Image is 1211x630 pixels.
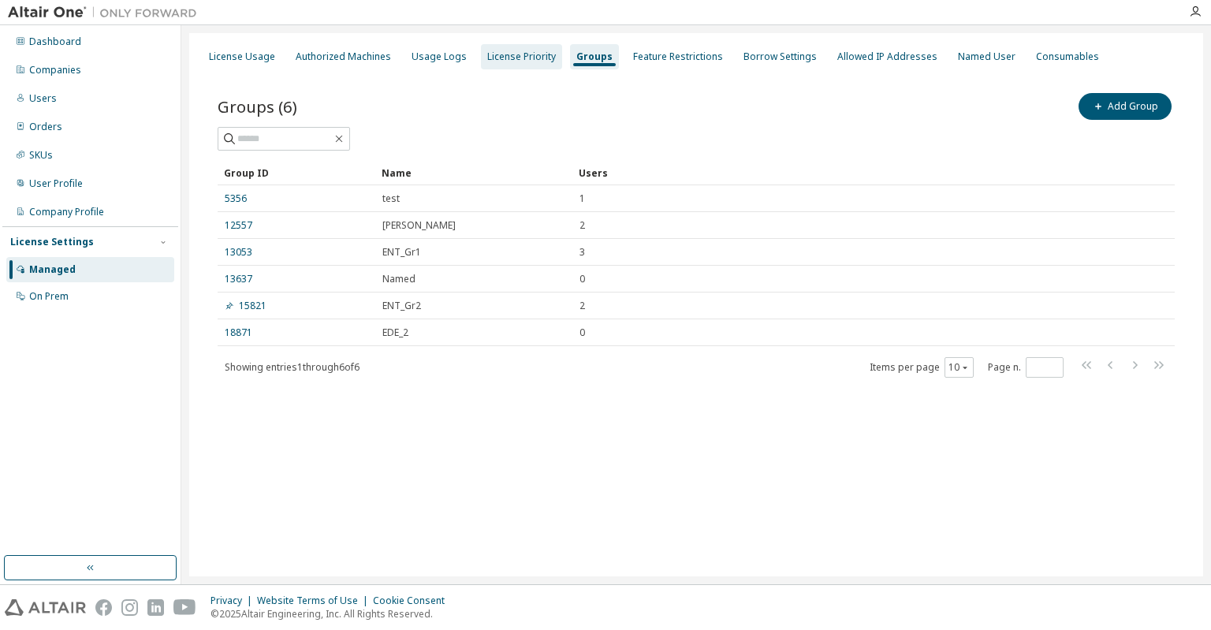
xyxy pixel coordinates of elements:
p: © 2025 Altair Engineering, Inc. All Rights Reserved. [211,607,454,621]
span: 3 [579,246,585,259]
span: [PERSON_NAME] [382,219,456,232]
div: Groups [576,50,613,63]
span: Named [382,273,415,285]
div: Group ID [224,160,369,185]
div: License Usage [209,50,275,63]
span: 0 [579,326,585,339]
div: Privacy [211,595,257,607]
div: Borrow Settings [743,50,817,63]
div: Usage Logs [412,50,467,63]
a: 12557 [225,219,252,232]
div: SKUs [29,149,53,162]
a: 13053 [225,246,252,259]
div: License Priority [487,50,556,63]
div: User Profile [29,177,83,190]
div: Companies [29,64,81,76]
div: Users [29,92,57,105]
span: Items per page [870,357,974,378]
img: Altair One [8,5,205,21]
div: Named User [958,50,1015,63]
span: 1 [579,192,585,205]
div: Website Terms of Use [257,595,373,607]
a: 15821 [225,300,266,312]
div: Allowed IP Addresses [837,50,937,63]
span: ENT_Gr2 [382,300,421,312]
div: Dashboard [29,35,81,48]
img: facebook.svg [95,599,112,616]
a: 18871 [225,326,252,339]
div: Feature Restrictions [633,50,723,63]
img: altair_logo.svg [5,599,86,616]
span: test [382,192,400,205]
img: youtube.svg [173,599,196,616]
div: Users [579,160,1131,185]
span: ENT_Gr1 [382,246,421,259]
div: Cookie Consent [373,595,454,607]
div: Orders [29,121,62,133]
span: Page n. [988,357,1064,378]
div: Managed [29,263,76,276]
button: 10 [948,361,970,374]
img: instagram.svg [121,599,138,616]
button: Add Group [1079,93,1172,120]
a: 13637 [225,273,252,285]
div: Company Profile [29,206,104,218]
span: Groups (6) [218,95,297,117]
div: Consumables [1036,50,1099,63]
span: 2 [579,300,585,312]
div: Authorized Machines [296,50,391,63]
div: License Settings [10,236,94,248]
span: EDE_2 [382,326,408,339]
span: 2 [579,219,585,232]
img: linkedin.svg [147,599,164,616]
span: 0 [579,273,585,285]
div: Name [382,160,566,185]
span: Showing entries 1 through 6 of 6 [225,360,360,374]
div: On Prem [29,290,69,303]
a: 5356 [225,192,247,205]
